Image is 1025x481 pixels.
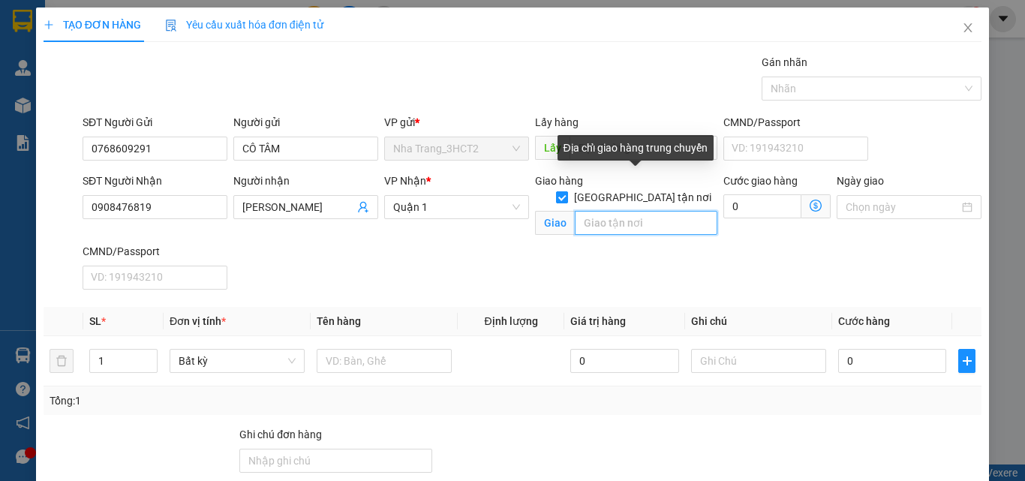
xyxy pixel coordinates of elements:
[83,243,227,260] div: CMND/Passport
[691,349,826,373] input: Ghi Chú
[165,20,177,32] img: icon
[535,211,575,235] span: Giao
[126,57,206,69] b: [DOMAIN_NAME]
[535,116,579,128] span: Lấy hàng
[723,194,801,218] input: Cước giao hàng
[83,114,227,131] div: SĐT Người Gửi
[384,175,426,187] span: VP Nhận
[575,211,717,235] input: Giao tận nơi
[723,114,868,131] div: CMND/Passport
[239,449,432,473] input: Ghi chú đơn hàng
[92,22,149,92] b: Gửi khách hàng
[535,175,583,187] span: Giao hàng
[165,19,323,31] span: Yêu cầu xuất hóa đơn điện tử
[50,349,74,373] button: delete
[846,199,959,215] input: Ngày giao
[810,200,822,212] span: dollar-circle
[838,315,890,327] span: Cước hàng
[179,350,296,372] span: Bất kỳ
[50,392,397,409] div: Tổng: 1
[958,349,975,373] button: plus
[317,349,452,373] input: VD: Bàn, Ghế
[393,137,520,160] span: Nha Trang_3HCT2
[837,175,884,187] label: Ngày giao
[947,8,989,50] button: Close
[233,114,378,131] div: Người gửi
[393,196,520,218] span: Quận 1
[762,56,807,68] label: Gán nhãn
[170,315,226,327] span: Đơn vị tính
[126,71,206,90] li: (c) 2017
[83,173,227,189] div: SĐT Người Nhận
[239,428,322,440] label: Ghi chú đơn hàng
[535,136,570,160] span: Lấy
[558,135,714,161] div: Địa chỉ giao hàng trung chuyển
[357,201,369,213] span: user-add
[317,315,361,327] span: Tên hàng
[89,315,101,327] span: SL
[19,97,83,194] b: Phương Nam Express
[685,307,832,336] th: Ghi chú
[44,20,54,30] span: plus
[163,19,199,55] img: logo.jpg
[959,355,975,367] span: plus
[570,315,626,327] span: Giá trị hàng
[384,114,529,131] div: VP gửi
[233,173,378,189] div: Người nhận
[723,175,798,187] label: Cước giao hàng
[568,189,717,206] span: [GEOGRAPHIC_DATA] tận nơi
[44,19,141,31] span: TẠO ĐƠN HÀNG
[570,349,678,373] input: 0
[962,22,974,34] span: close
[484,315,537,327] span: Định lượng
